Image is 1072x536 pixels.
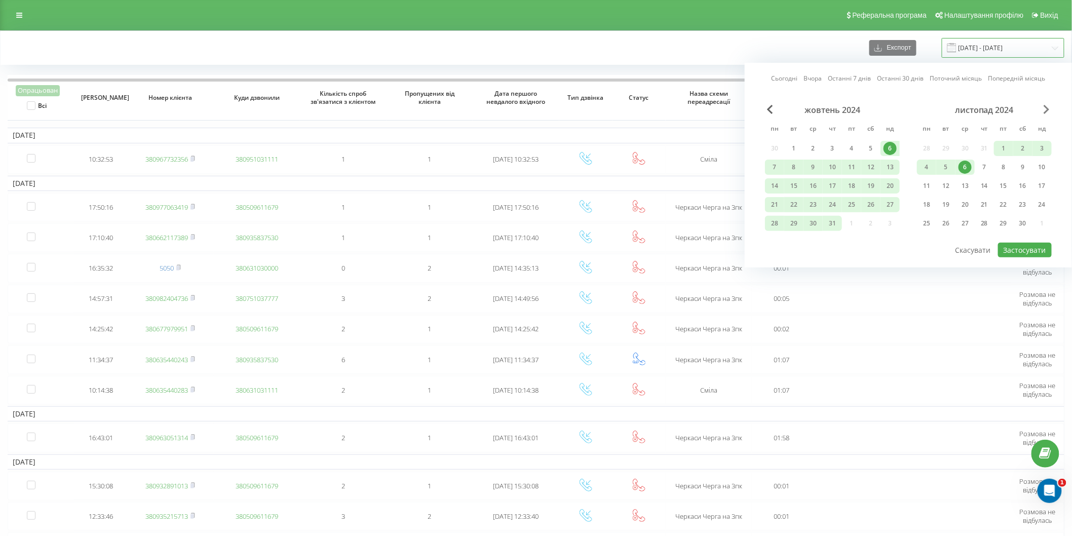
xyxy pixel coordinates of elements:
span: Реферальна програма [853,11,927,19]
a: 380932891013 [145,481,188,490]
span: [DATE] 14:49:56 [493,294,539,303]
td: Черкаси Черга на 3пк [666,285,752,313]
div: сб 26 жовт 2024 р. [861,197,880,212]
a: Останні 7 днів [828,73,871,83]
div: сб 5 жовт 2024 р. [861,141,880,156]
div: 6 [884,142,897,155]
span: 1 [428,155,432,164]
div: 15 [997,179,1010,193]
div: 14 [978,179,991,193]
div: 27 [959,217,972,230]
span: [DATE] 16:43:01 [493,433,539,442]
abbr: понеділок [767,122,782,137]
div: чт 24 жовт 2024 р. [823,197,842,212]
span: Розмова не відбулась [1019,320,1055,338]
div: 23 [807,198,820,211]
abbr: вівторок [938,122,953,137]
div: 1 [997,142,1010,155]
div: сб 30 лист 2024 р. [1013,216,1032,231]
div: вт 15 жовт 2024 р. [784,178,803,194]
div: 10 [826,161,839,174]
div: 8 [787,161,800,174]
div: 2 [1016,142,1029,155]
span: 0 [341,263,345,273]
label: Всі [27,101,47,110]
a: 380509611679 [236,433,278,442]
span: 6 [341,355,345,364]
div: листопад 2024 [917,105,1052,115]
td: 00:01 [752,254,812,282]
td: Черкаси Черга на 3пк [666,424,752,452]
div: сб 12 жовт 2024 р. [861,160,880,175]
td: 16:43:01 [74,424,127,452]
div: 2 [807,142,820,155]
button: Скасувати [950,243,997,257]
div: 1 [787,142,800,155]
div: жовтень 2024 [765,105,900,115]
a: 380631031111 [236,386,278,395]
td: 10:14:38 [74,376,127,404]
div: чт 10 жовт 2024 р. [823,160,842,175]
div: 4 [920,161,933,174]
a: 380963051314 [145,433,188,442]
div: 9 [1016,161,1029,174]
span: 2 [341,386,345,395]
span: 2 [428,294,432,303]
a: 380935215713 [145,512,188,521]
span: 1 [428,355,432,364]
div: 25 [845,198,858,211]
td: Черкаси Черга на 3пк [666,193,752,221]
td: [DATE] [8,454,1064,470]
div: 24 [826,198,839,211]
span: 2 [428,512,432,521]
span: [DATE] 10:14:38 [493,386,539,395]
td: 01:07 [752,376,812,404]
div: пт 15 лист 2024 р. [994,178,1013,194]
div: пт 1 лист 2024 р. [994,141,1013,156]
abbr: п’ятниця [996,122,1011,137]
span: 3 [341,294,345,303]
div: чт 14 лист 2024 р. [975,178,994,194]
a: 380751037777 [236,294,278,303]
a: 380509611679 [236,481,278,490]
abbr: понеділок [919,122,934,137]
div: чт 3 жовт 2024 р. [823,141,842,156]
span: Номер клієнта [136,94,205,102]
td: Сміла [666,376,752,404]
div: 11 [920,179,933,193]
div: 13 [959,179,972,193]
td: 14:57:31 [74,285,127,313]
span: Вихід [1041,11,1058,19]
span: Розмова не відбулась [1019,290,1055,308]
a: 380635440283 [145,386,188,395]
span: [DATE] 12:33:40 [493,512,539,521]
a: 380982404736 [145,294,188,303]
div: вт 29 жовт 2024 р. [784,216,803,231]
div: 9 [807,161,820,174]
td: 11:34:37 [74,346,127,374]
abbr: субота [1015,122,1030,137]
td: 16:35:32 [74,254,127,282]
td: [DATE] [8,406,1064,422]
div: ср 23 жовт 2024 р. [803,197,823,212]
div: ср 13 лист 2024 р. [955,178,975,194]
span: Розмова не відбулась [1019,507,1055,525]
span: Куди дзвонили [222,94,291,102]
div: чт 21 лист 2024 р. [975,197,994,212]
span: 3 [341,512,345,521]
div: 7 [978,161,991,174]
div: нд 17 лист 2024 р. [1032,178,1052,194]
div: 29 [787,217,800,230]
div: пн 21 жовт 2024 р. [765,197,784,212]
div: 21 [978,198,991,211]
button: Експорт [869,40,916,56]
div: 25 [920,217,933,230]
td: Черкаси Черга на 3пк [666,346,752,374]
abbr: субота [863,122,878,137]
abbr: четвер [977,122,992,137]
a: 5050 [160,263,174,273]
td: 00:01 [752,472,812,500]
a: 380951031111 [236,155,278,164]
div: 15 [787,179,800,193]
td: 01:07 [752,346,812,374]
